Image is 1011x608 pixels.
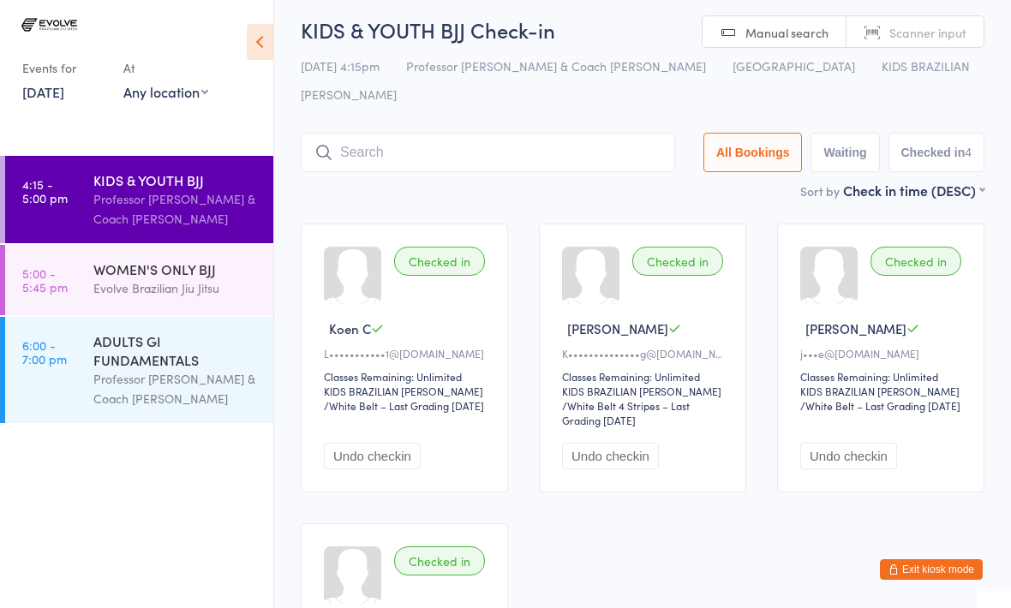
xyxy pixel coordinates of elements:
[888,133,985,172] button: Checked in4
[22,54,106,82] div: Events for
[301,133,675,172] input: Search
[880,559,983,580] button: Exit kiosk mode
[329,319,371,337] span: Koen C
[703,133,803,172] button: All Bookings
[22,177,68,205] time: 4:15 - 5:00 pm
[301,15,984,44] h2: KIDS & YOUTH BJJ Check-in
[93,259,259,278] div: WOMEN'S ONLY BJJ
[733,57,855,75] span: [GEOGRAPHIC_DATA]
[324,384,483,398] div: KIDS BRAZILIAN [PERSON_NAME]
[22,338,67,366] time: 6:00 - 7:00 pm
[745,24,829,41] span: Manual search
[93,189,259,229] div: Professor [PERSON_NAME] & Coach [PERSON_NAME]
[5,156,273,243] a: 4:15 -5:00 pmKIDS & YOUTH BJJProfessor [PERSON_NAME] & Coach [PERSON_NAME]
[562,398,690,427] span: / White Belt 4 Stripes – Last Grading [DATE]
[406,57,706,75] span: Professor [PERSON_NAME] & Coach [PERSON_NAME]
[800,182,840,200] label: Sort by
[324,398,484,413] span: / White Belt – Last Grading [DATE]
[5,317,273,423] a: 6:00 -7:00 pmADULTS GI FUNDAMENTALSProfessor [PERSON_NAME] & Coach [PERSON_NAME]
[301,57,380,75] span: [DATE] 4:15pm
[800,346,966,361] div: j•••e@[DOMAIN_NAME]
[17,13,81,37] img: Evolve Brazilian Jiu Jitsu
[562,346,728,361] div: K••••••••••••••g@[DOMAIN_NAME]
[123,82,208,101] div: Any location
[843,181,984,200] div: Check in time (DESC)
[562,384,721,398] div: KIDS BRAZILIAN [PERSON_NAME]
[22,82,64,101] a: [DATE]
[800,384,960,398] div: KIDS BRAZILIAN [PERSON_NAME]
[805,319,906,337] span: [PERSON_NAME]
[800,398,960,413] span: / White Belt – Last Grading [DATE]
[567,319,668,337] span: [PERSON_NAME]
[324,369,490,384] div: Classes Remaining: Unlimited
[324,346,490,361] div: L•••••••••••1@[DOMAIN_NAME]
[5,245,273,315] a: 5:00 -5:45 pmWOMEN'S ONLY BJJEvolve Brazilian Jiu Jitsu
[965,146,972,159] div: 4
[93,170,259,189] div: KIDS & YOUTH BJJ
[324,443,421,469] button: Undo checkin
[800,369,966,384] div: Classes Remaining: Unlimited
[93,369,259,408] div: Professor [PERSON_NAME] & Coach [PERSON_NAME]
[800,443,897,469] button: Undo checkin
[889,24,966,41] span: Scanner input
[870,247,961,276] div: Checked in
[123,54,208,82] div: At
[394,546,485,575] div: Checked in
[562,443,659,469] button: Undo checkin
[93,278,259,298] div: Evolve Brazilian Jiu Jitsu
[562,369,728,384] div: Classes Remaining: Unlimited
[93,331,259,369] div: ADULTS GI FUNDAMENTALS
[632,247,723,276] div: Checked in
[811,133,879,172] button: Waiting
[394,247,485,276] div: Checked in
[22,266,68,294] time: 5:00 - 5:45 pm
